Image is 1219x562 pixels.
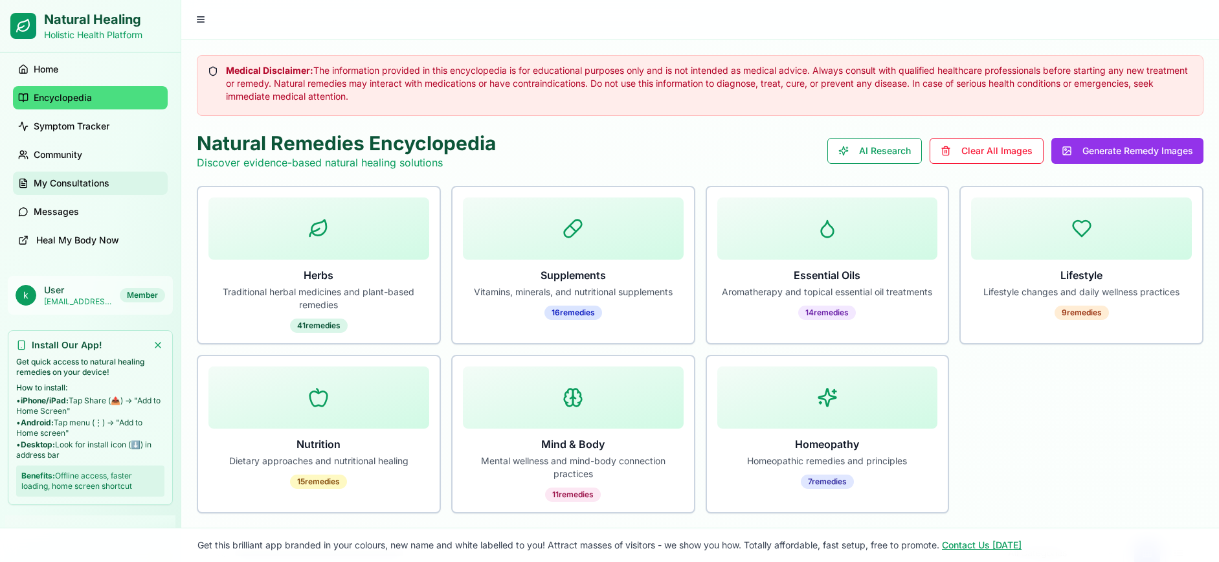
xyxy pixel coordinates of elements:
span: Messages [34,205,79,218]
strong: Benefits: [21,471,55,480]
div: 14 remedies [798,306,856,320]
p: User [44,284,112,297]
h3: Install Our App! [32,339,102,352]
div: Member [120,288,165,302]
a: Symptom Tracker [13,115,168,138]
li: • Look for install icon (⬇️) in address bar [16,440,164,460]
p: Vitamins, minerals, and nutritional supplements [463,286,684,298]
a: Home [13,58,168,81]
p: Aromatherapy and topical essential oil treatments [717,286,938,298]
p: Dietary approaches and nutritional healing [208,455,429,467]
h3: Essential Oils [717,267,938,283]
p: Mental wellness and mind-body connection practices [463,455,684,480]
strong: Android: [21,418,54,427]
p: Traditional herbal medicines and plant-based remedies [208,286,429,311]
p: Discover evidence-based natural healing solutions [197,155,496,170]
strong: iPhone/iPad: [21,396,69,405]
span: Symptom Tracker [34,120,109,133]
div: The information provided in this encyclopedia is for educational purposes only and is not intende... [208,64,1192,103]
button: AI Research [827,138,922,164]
a: Messages [13,200,168,223]
a: Encyclopedia [13,86,168,109]
span: Heal My Body Now [36,234,119,247]
div: 11 remedies [545,488,601,502]
p: [EMAIL_ADDRESS][DOMAIN_NAME] [44,297,112,307]
div: 16 remedies [544,306,602,320]
a: Heal My Body Now [13,229,168,252]
div: 7 remedies [801,475,854,489]
p: How to install: [16,383,164,393]
h3: Herbs [208,267,429,283]
div: 15 remedies [290,475,347,489]
p: Get quick access to natural healing remedies on your device! [16,357,164,377]
a: My Consultations [13,172,168,195]
span: Home [34,63,58,76]
h3: Homeopathy [717,436,938,452]
h3: Supplements [463,267,684,283]
span: k [16,285,36,306]
div: 9 remedies [1055,306,1109,320]
span: Community [34,148,82,161]
p: Homeopathic remedies and principles [717,455,938,467]
button: Clear All Images [930,138,1044,164]
h3: Lifestyle [971,267,1192,283]
h1: Natural Healing [44,10,142,28]
a: Contact Us [DATE] [942,539,1022,550]
h3: Nutrition [208,436,429,452]
li: • Tap menu (⋮) → "Add to Home screen" [16,418,164,438]
h3: Mind & Body [463,436,684,452]
li: • Tap Share (📤) → "Add to Home Screen" [16,396,164,416]
a: Community [13,143,168,166]
p: Holistic Health Platform [44,28,142,41]
strong: Desktop: [21,440,55,449]
span: My Consultations [34,177,109,190]
div: 41 remedies [290,319,348,333]
h1: Natural Remedies Encyclopedia [197,131,496,155]
p: Lifestyle changes and daily wellness practices [971,286,1192,298]
div: Offline access, faster loading, home screen shortcut [16,466,164,497]
span: Encyclopedia [34,91,92,104]
strong: Medical Disclaimer: [226,65,313,76]
p: Get this brilliant app branded in your colours, new name and white labelled to you! Attract masse... [10,539,1209,552]
button: Generate Remedy Images [1051,138,1203,164]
